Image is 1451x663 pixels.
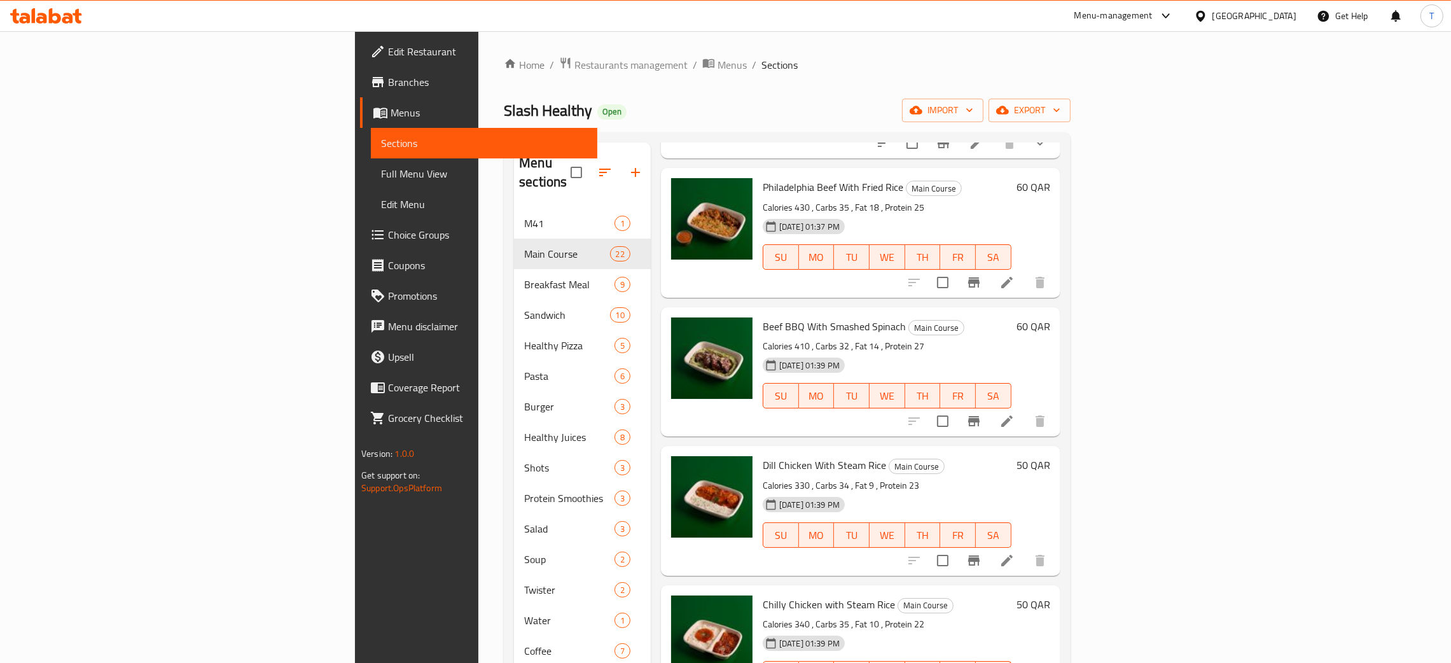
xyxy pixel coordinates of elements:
[761,57,798,73] span: Sections
[611,309,630,321] span: 10
[959,406,989,436] button: Branch-specific-item
[774,499,845,511] span: [DATE] 01:39 PM
[905,522,941,548] button: TH
[763,200,1011,216] p: Calories 430 , Carbs 35 , Fat 18 , Protein 25
[898,598,953,613] span: Main Course
[381,166,587,181] span: Full Menu View
[504,57,1071,73] nav: breadcrumb
[514,422,651,452] div: Healthy Juices8
[388,74,587,90] span: Branches
[898,598,954,613] div: Main Course
[361,445,392,462] span: Version:
[763,338,1011,354] p: Calories 410 , Carbs 32 , Fat 14 , Protein 27
[929,547,956,574] span: Select to update
[524,643,614,659] span: Coffee
[371,158,597,189] a: Full Menu View
[614,368,630,384] div: items
[614,277,630,292] div: items
[381,197,587,212] span: Edit Menu
[999,102,1060,118] span: export
[391,105,587,120] span: Menus
[868,128,899,158] button: sort-choices
[999,275,1015,290] a: Edit menu item
[360,36,597,67] a: Edit Restaurant
[804,526,830,545] span: MO
[610,246,630,262] div: items
[524,521,614,536] span: Salad
[614,643,630,659] div: items
[514,330,651,361] div: Healthy Pizza5
[899,130,926,157] span: Select to update
[839,387,864,405] span: TU
[875,526,900,545] span: WE
[959,545,989,576] button: Branch-specific-item
[360,67,597,97] a: Branches
[524,368,614,384] div: Pasta
[1032,136,1048,151] svg: Show Choices
[615,645,630,657] span: 7
[875,248,900,267] span: WE
[514,300,651,330] div: Sandwich10
[1025,267,1055,298] button: delete
[768,248,794,267] span: SU
[388,380,587,395] span: Coverage Report
[969,136,984,151] a: Edit menu item
[615,218,630,230] span: 1
[524,338,614,353] span: Healthy Pizza
[834,383,870,408] button: TU
[524,307,609,323] span: Sandwich
[999,414,1015,429] a: Edit menu item
[929,408,956,435] span: Select to update
[834,522,870,548] button: TU
[574,57,688,73] span: Restaurants management
[1017,318,1050,335] h6: 60 QAR
[981,526,1006,545] span: SA
[563,159,590,186] span: Select all sections
[615,615,630,627] span: 1
[614,491,630,506] div: items
[1025,128,1055,158] button: show more
[524,552,614,567] span: Soup
[360,342,597,372] a: Upsell
[910,387,936,405] span: TH
[718,57,747,73] span: Menus
[1017,596,1050,613] h6: 50 QAR
[360,250,597,281] a: Coupons
[615,554,630,566] span: 2
[989,99,1071,122] button: export
[870,383,905,408] button: WE
[976,383,1011,408] button: SA
[597,106,627,117] span: Open
[768,526,794,545] span: SU
[671,318,753,399] img: Beef BBQ With Smashed Spinach
[940,383,976,408] button: FR
[804,248,830,267] span: MO
[514,513,651,544] div: Salad3
[908,320,964,335] div: Main Course
[752,57,756,73] li: /
[615,370,630,382] span: 6
[614,613,630,628] div: items
[394,445,414,462] span: 1.0.0
[929,269,956,296] span: Select to update
[514,544,651,575] div: Soup2
[514,483,651,513] div: Protein Smoothies3
[524,460,614,475] span: Shots
[361,467,420,484] span: Get support on:
[889,459,945,474] div: Main Course
[1429,9,1434,23] span: T
[615,584,630,596] span: 2
[940,522,976,548] button: FR
[514,269,651,300] div: Breakfast Meal9
[875,387,900,405] span: WE
[763,317,906,336] span: Beef BBQ With Smashed Spinach
[524,491,614,506] div: Protein Smoothies
[524,277,614,292] div: Breakfast Meal
[981,248,1006,267] span: SA
[388,227,587,242] span: Choice Groups
[611,248,630,260] span: 22
[524,246,609,262] span: Main Course
[388,44,587,59] span: Edit Restaurant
